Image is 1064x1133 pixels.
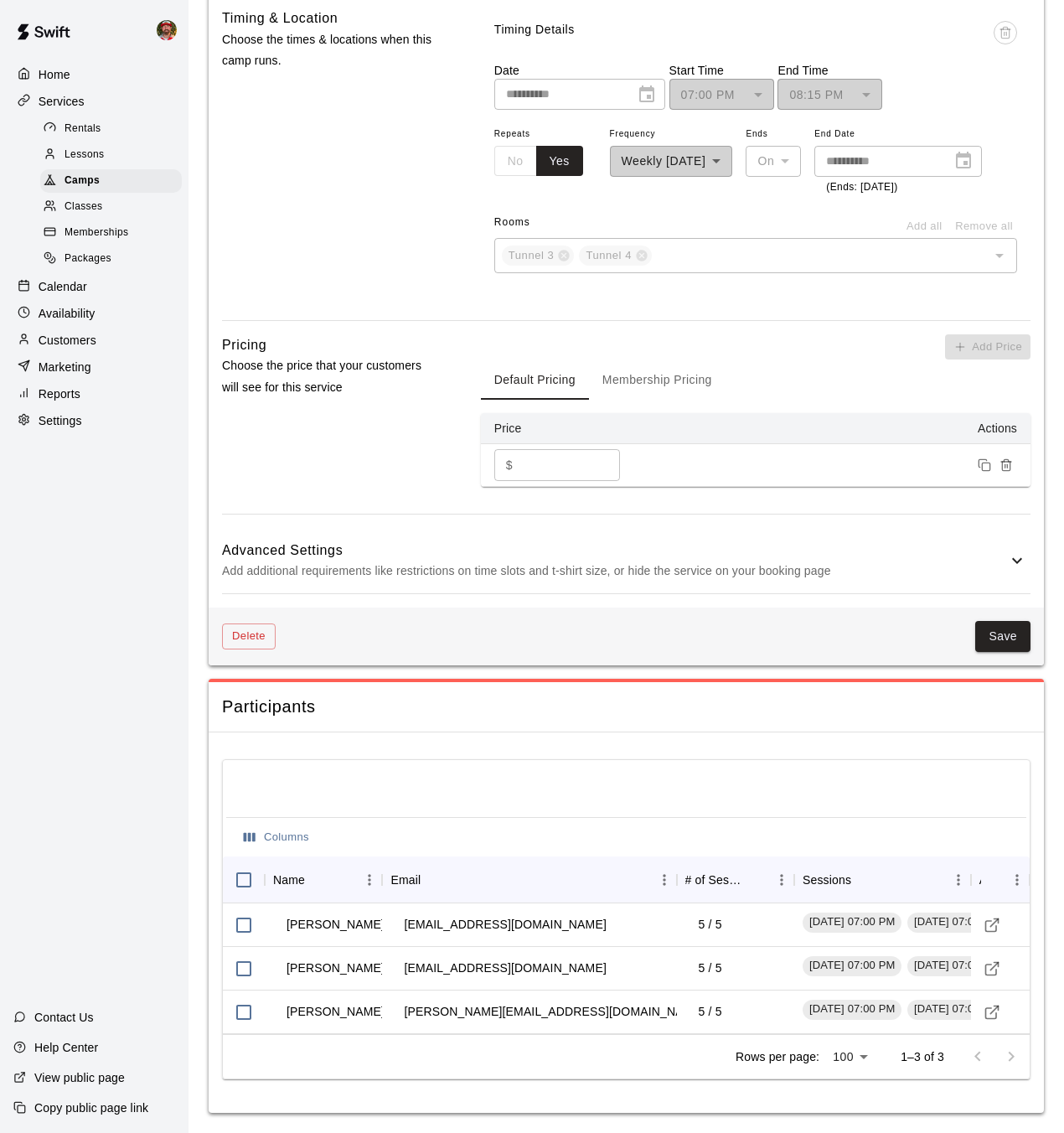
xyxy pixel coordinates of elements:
[34,1099,148,1116] p: Copy public page link
[40,142,189,168] a: Lessons
[803,958,901,974] span: [DATE] 07:00 PM
[685,946,736,991] td: 5 / 5
[273,990,398,1034] td: [PERSON_NAME]
[746,146,801,177] div: On
[589,360,726,400] button: Membership Pricing
[40,116,189,142] a: Rentals
[222,623,276,649] button: Delete
[979,956,1005,981] a: Visit customer profile
[40,168,189,194] a: Camps
[494,216,530,228] span: Rooms
[390,946,619,991] td: [EMAIL_ADDRESS][DOMAIN_NAME]
[357,867,382,892] button: Menu
[273,946,398,991] td: [PERSON_NAME]
[305,868,328,892] button: Sort
[995,454,1017,476] button: Remove price
[736,1048,819,1065] p: Rows per page:
[979,1000,1005,1025] a: Visit customer profile
[901,1048,944,1065] p: 1–3 of 3
[481,360,589,400] button: Default Pricing
[240,825,313,851] button: Select columns
[273,856,305,903] div: Name
[390,990,718,1034] td: [PERSON_NAME][EMAIL_ADDRESS][DOMAIN_NAME]
[13,62,175,87] a: Home
[222,528,1030,594] div: Advanced SettingsAdd additional requirements like restrictions on time slots and t-shirt size, or...
[34,1069,125,1086] p: View public page
[13,89,175,114] a: Services
[40,143,182,167] div: Lessons
[994,21,1017,62] span: This booking is in the past or it already has participants, please delete from the Calendar
[981,868,1005,892] button: Sort
[907,1001,1006,1017] span: [DATE] 07:00 PM
[39,385,80,402] p: Reports
[273,903,398,947] td: [PERSON_NAME]
[222,29,432,71] p: Choose the times & locations when this camp runs.
[13,274,175,299] a: Calendar
[536,146,583,177] button: Yes
[39,332,96,349] p: Customers
[39,412,82,429] p: Settings
[494,62,665,79] p: Date
[13,408,175,433] a: Settings
[382,856,676,903] div: Email
[65,121,101,137] span: Rentals
[34,1039,98,1056] p: Help Center
[40,194,189,220] a: Classes
[421,868,444,892] button: Sort
[652,867,677,892] button: Menu
[222,334,266,356] h6: Pricing
[40,220,189,246] a: Memberships
[803,914,901,930] span: [DATE] 07:00 PM
[685,903,736,947] td: 5 / 5
[390,903,619,947] td: [EMAIL_ADDRESS][DOMAIN_NAME]
[40,169,182,193] div: Camps
[971,856,1030,903] div: Actions
[610,123,733,146] span: Frequency
[826,1045,874,1069] div: 100
[777,62,882,79] p: End Time
[677,856,794,903] div: # of Sessions
[40,195,182,219] div: Classes
[979,913,1005,938] a: Visit customer profile
[746,123,801,146] span: Ends
[648,413,1030,444] th: Actions
[494,146,583,177] div: outlined button group
[65,173,100,189] span: Camps
[13,328,175,353] a: Customers
[794,856,971,903] div: Sessions
[769,867,794,892] button: Menu
[265,856,382,903] div: Name
[40,221,182,245] div: Memberships
[494,21,575,39] p: Timing Details
[907,914,1006,930] span: [DATE] 07:00 PM
[803,856,851,903] div: Sessions
[40,247,182,271] div: Packages
[975,621,1030,652] button: Save
[222,540,1007,561] h6: Advanced Settings
[65,199,102,215] span: Classes
[222,355,432,397] p: Choose the price that your customers will see for this service
[40,246,189,272] a: Packages
[39,359,91,375] p: Marketing
[907,958,1006,974] span: [DATE] 07:00 PM
[34,1009,94,1026] p: Contact Us
[494,123,597,146] span: Repeats
[222,696,1030,718] span: Participants
[39,66,70,83] p: Home
[746,868,769,892] button: Sort
[222,8,338,29] h6: Timing & Location
[1005,867,1030,892] button: Menu
[506,457,513,474] p: $
[974,454,995,476] button: Duplicate price
[685,856,746,903] div: # of Sessions
[803,1001,901,1017] span: [DATE] 07:00 PM
[13,301,175,326] a: Availability
[222,561,1007,582] p: Add additional requirements like restrictions on time slots and t-shirt size, or hide the service...
[481,413,648,444] th: Price
[13,381,175,406] div: Reports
